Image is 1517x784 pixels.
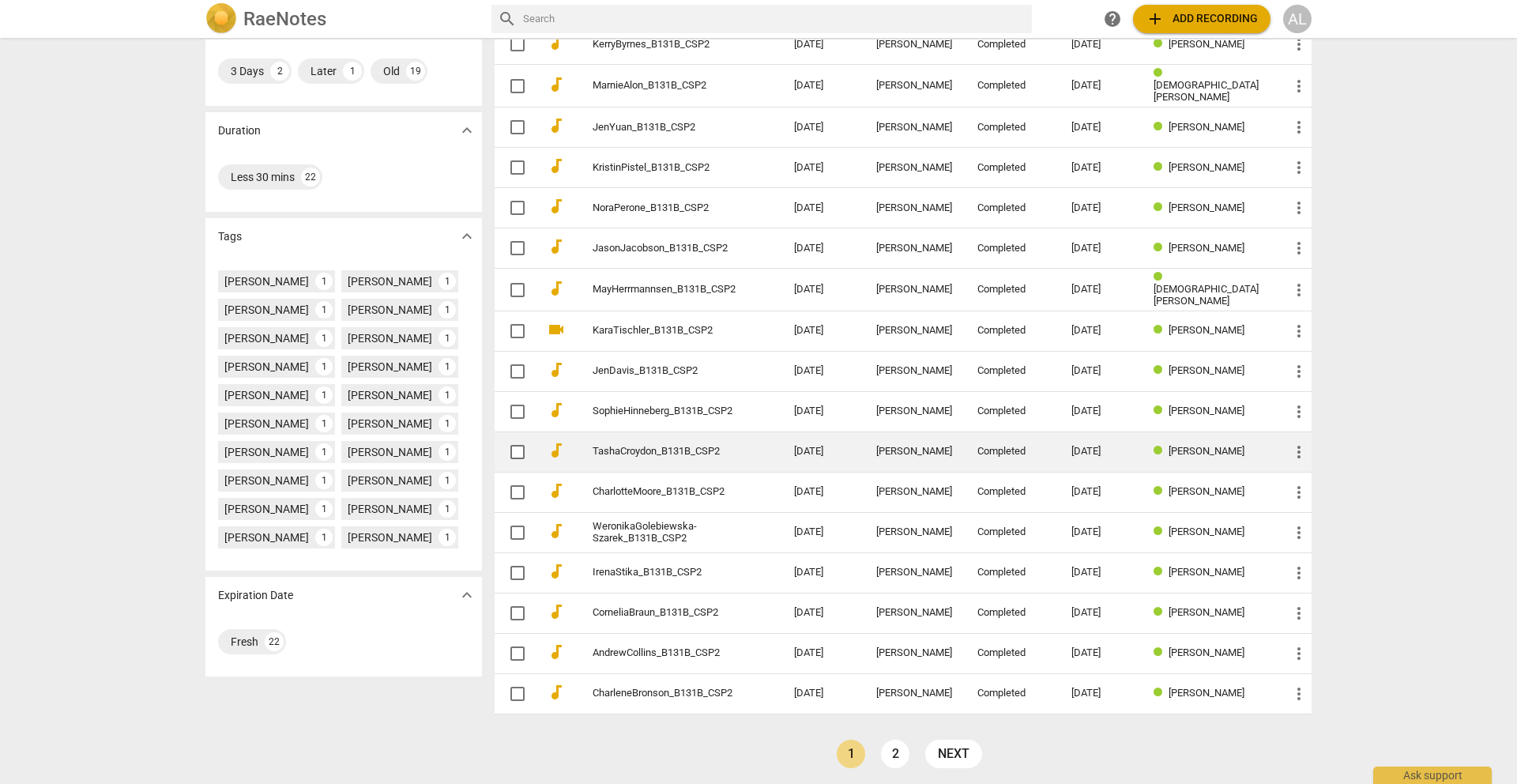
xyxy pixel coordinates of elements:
[348,387,432,403] div: [PERSON_NAME]
[547,360,566,379] span: audiotrack
[837,740,865,768] a: Page 1 is your current page
[1154,364,1169,376] span: Review status: completed
[498,9,517,28] span: search
[1071,162,1128,174] div: [DATE]
[455,583,479,607] button: Show more
[243,8,326,30] h2: RaeNotes
[224,330,309,346] div: [PERSON_NAME]
[1154,121,1169,133] span: Review status: completed
[1169,405,1244,416] span: [PERSON_NAME]
[593,162,737,174] a: KristinPistel_B131B_CSP2
[348,330,432,346] div: [PERSON_NAME]
[1154,271,1169,283] span: Review status: completed
[1154,445,1169,457] span: Review status: completed
[315,443,333,461] div: 1
[547,602,566,621] span: audiotrack
[1169,364,1244,376] span: [PERSON_NAME]
[1103,9,1122,28] span: help
[977,567,1046,579] div: Completed
[1289,118,1308,137] span: more_vert
[348,359,432,375] div: [PERSON_NAME]
[315,415,333,432] div: 1
[1289,281,1308,300] span: more_vert
[1289,158,1308,177] span: more_vert
[876,122,952,134] div: [PERSON_NAME]
[1169,38,1244,50] span: [PERSON_NAME]
[224,473,309,488] div: [PERSON_NAME]
[348,473,432,488] div: [PERSON_NAME]
[547,320,566,339] span: videocam
[439,301,456,318] div: 1
[1154,38,1169,50] span: Review status: completed
[781,673,864,714] td: [DATE]
[218,122,261,139] p: Duration
[977,446,1046,458] div: Completed
[593,202,737,214] a: NoraPerone_B131B_CSP2
[977,405,1046,417] div: Completed
[977,80,1046,92] div: Completed
[1289,402,1308,421] span: more_vert
[1154,646,1169,658] span: Review status: completed
[781,512,864,552] td: [DATE]
[343,62,362,81] div: 1
[781,593,864,633] td: [DATE]
[781,552,864,593] td: [DATE]
[1289,239,1308,258] span: more_vert
[593,688,737,699] a: CharleneBronson_B131B_CSP2
[1289,77,1308,96] span: more_vert
[265,632,284,651] div: 22
[1071,80,1128,92] div: [DATE]
[457,586,476,605] span: expand_more
[406,62,425,81] div: 19
[224,501,309,517] div: [PERSON_NAME]
[593,567,737,579] a: IrenaStika_B131B_CSP2
[1071,325,1128,337] div: [DATE]
[1154,526,1169,537] span: Review status: completed
[977,486,1046,498] div: Completed
[439,500,456,518] div: 1
[977,39,1046,51] div: Completed
[218,228,242,245] p: Tags
[231,634,258,650] div: Fresh
[315,472,333,489] div: 1
[547,441,566,460] span: audiotrack
[876,39,952,51] div: [PERSON_NAME]
[348,444,432,460] div: [PERSON_NAME]
[547,116,566,135] span: audiotrack
[1289,604,1308,623] span: more_vert
[439,330,456,347] div: 1
[876,405,952,417] div: [PERSON_NAME]
[1169,202,1244,213] span: [PERSON_NAME]
[593,521,737,545] a: WeronikaGolebiewska-Szarek_B131B_CSP2
[439,443,456,461] div: 1
[781,391,864,432] td: [DATE]
[977,284,1046,296] div: Completed
[1154,566,1169,578] span: Review status: completed
[315,301,333,318] div: 1
[593,325,737,337] a: KaraTischler_B131B_CSP2
[439,273,456,290] div: 1
[593,39,737,51] a: KerryByrnes_B131B_CSP2
[593,122,737,134] a: JenYuan_B131B_CSP2
[224,359,309,375] div: [PERSON_NAME]
[1169,324,1244,336] span: [PERSON_NAME]
[876,202,952,214] div: [PERSON_NAME]
[1289,322,1308,341] span: more_vert
[1154,67,1169,79] span: Review status: completed
[315,529,333,546] div: 1
[593,446,737,458] a: TashaCroydon_B131B_CSP2
[1098,5,1127,33] a: Help
[383,63,400,79] div: Old
[1071,647,1128,659] div: [DATE]
[876,80,952,92] div: [PERSON_NAME]
[1289,563,1308,582] span: more_vert
[977,243,1046,254] div: Completed
[881,740,909,768] a: Page 2
[1154,202,1169,213] span: Review status: completed
[455,119,479,142] button: Show more
[977,688,1046,699] div: Completed
[439,415,456,432] div: 1
[1071,446,1128,458] div: [DATE]
[1071,405,1128,417] div: [DATE]
[231,63,264,79] div: 3 Days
